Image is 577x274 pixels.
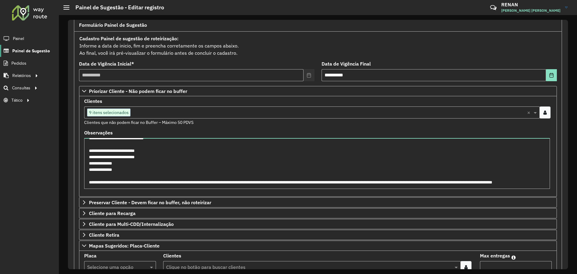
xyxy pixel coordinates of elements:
a: Cliente para Multi-CDD/Internalização [79,219,557,229]
span: Mapas Sugeridos: Placa-Cliente [89,243,160,248]
span: Cliente para Multi-CDD/Internalização [89,222,174,226]
a: Contato Rápido [487,1,500,14]
em: Máximo de clientes que serão colocados na mesma rota com os clientes informados [511,255,516,260]
label: Data de Vigência Final [322,60,371,67]
label: Placa [84,252,96,259]
h3: RENAN [501,2,560,8]
small: Clientes que não podem ficar no Buffer – Máximo 50 PDVS [84,120,194,125]
span: Tático [11,97,23,103]
span: Painel de Sugestão [12,48,50,54]
label: Clientes [84,97,102,105]
strong: Cadastro Painel de sugestão de roteirização: [79,35,179,42]
span: Consultas [12,85,30,91]
span: Preservar Cliente - Devem ficar no buffer, não roteirizar [89,200,211,205]
label: Max entregas [480,252,510,259]
a: Cliente Retira [79,230,557,240]
span: Formulário Painel de Sugestão [79,23,147,27]
a: Priorizar Cliente - Não podem ficar no buffer [79,86,557,96]
span: Cliente para Recarga [89,211,136,216]
div: Informe a data de inicio, fim e preencha corretamente os campos abaixo. Ao final, você irá pré-vi... [79,35,557,57]
label: Observações [84,129,113,136]
a: Cliente para Recarga [79,208,557,218]
a: Mapas Sugeridos: Placa-Cliente [79,241,557,251]
label: Data de Vigência Inicial [79,60,134,67]
span: 9 itens selecionados [87,109,130,116]
button: Choose Date [546,69,557,81]
a: Preservar Cliente - Devem ficar no buffer, não roteirizar [79,197,557,208]
label: Clientes [163,252,181,259]
span: Pedidos [11,60,26,66]
span: Priorizar Cliente - Não podem ficar no buffer [89,89,187,94]
span: Painel [13,35,24,42]
div: Priorizar Cliente - Não podem ficar no buffer [79,96,557,197]
span: Cliente Retira [89,232,119,237]
span: Relatórios [12,72,31,79]
h2: Painel de Sugestão - Editar registro [69,4,164,11]
span: [PERSON_NAME] [PERSON_NAME] [501,8,560,13]
span: Clear all [527,109,532,116]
